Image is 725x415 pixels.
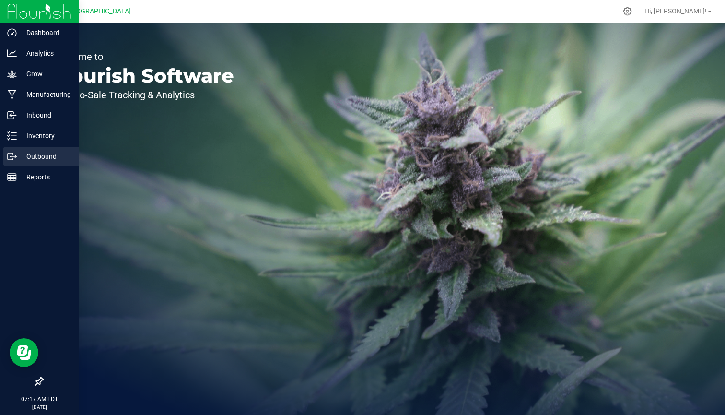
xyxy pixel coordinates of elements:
[4,403,74,411] p: [DATE]
[4,395,74,403] p: 07:17 AM EDT
[7,172,17,182] inline-svg: Reports
[52,66,234,85] p: Flourish Software
[65,7,131,15] span: [GEOGRAPHIC_DATA]
[52,52,234,61] p: Welcome to
[17,27,74,38] p: Dashboard
[52,90,234,100] p: Seed-to-Sale Tracking & Analytics
[17,89,74,100] p: Manufacturing
[17,171,74,183] p: Reports
[7,152,17,161] inline-svg: Outbound
[7,90,17,99] inline-svg: Manufacturing
[17,130,74,142] p: Inventory
[7,110,17,120] inline-svg: Inbound
[7,69,17,79] inline-svg: Grow
[17,68,74,80] p: Grow
[621,7,633,16] div: Manage settings
[17,109,74,121] p: Inbound
[17,47,74,59] p: Analytics
[7,28,17,37] inline-svg: Dashboard
[10,338,38,367] iframe: Resource center
[7,48,17,58] inline-svg: Analytics
[644,7,707,15] span: Hi, [PERSON_NAME]!
[17,151,74,162] p: Outbound
[7,131,17,141] inline-svg: Inventory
